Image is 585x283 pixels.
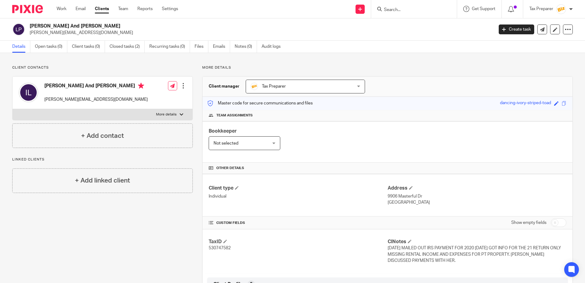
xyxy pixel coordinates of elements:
a: Closed tasks (2) [110,41,145,53]
p: [PERSON_NAME][EMAIL_ADDRESS][DOMAIN_NAME] [30,30,490,36]
h4: CUSTOM FIELDS [209,221,387,225]
p: Individual [209,193,387,199]
a: Email [76,6,86,12]
h4: ClNotes [388,239,566,245]
p: Master code for secure communications and files [207,100,313,106]
h3: Client manager [209,83,240,89]
span: Get Support [472,7,495,11]
p: More details [156,112,177,117]
p: Linked clients [12,157,193,162]
h4: Address [388,185,566,191]
a: Reports [137,6,153,12]
div: dancing-ivory-striped-toad [500,100,551,107]
h4: + Add linked client [75,176,130,185]
a: Emails [213,41,230,53]
p: Client contacts [12,65,193,70]
input: Search [383,7,438,13]
span: Other details [216,166,244,171]
h2: [PERSON_NAME] And [PERSON_NAME] [30,23,397,29]
p: [GEOGRAPHIC_DATA] [388,199,566,206]
h4: + Add contact [81,131,124,141]
a: Create task [499,25,534,34]
img: svg%3E [19,83,38,102]
a: Notes (0) [235,41,257,53]
a: Recurring tasks (0) [149,41,190,53]
img: Pixie [12,5,43,13]
i: Primary [138,83,144,89]
a: Open tasks (0) [35,41,67,53]
a: Clients [95,6,109,12]
h4: Client type [209,185,387,191]
span: Tax Preparer [262,84,286,89]
p: 9906 Masterful Dr [388,193,566,199]
span: Bookkeeper [209,129,237,134]
h4: TaxID [209,239,387,245]
a: Work [57,6,66,12]
h4: [PERSON_NAME] And [PERSON_NAME] [44,83,148,90]
a: Client tasks (0) [72,41,105,53]
span: [DATE] MAILED OUT IRS PAYMENT FOR 2020 [DATE] GOT INFO FOR THE 21 RETURN ONLY MISSING RENTAL INCO... [388,246,561,263]
a: Audit logs [262,41,285,53]
span: Not selected [214,141,238,145]
p: Tax Preparer [529,6,553,12]
span: Team assignments [216,113,253,118]
a: Files [195,41,208,53]
p: More details [202,65,573,70]
label: Show empty fields [511,220,546,226]
img: siteIcon.png [556,4,566,14]
a: Team [118,6,128,12]
p: [PERSON_NAME][EMAIL_ADDRESS][DOMAIN_NAME] [44,96,148,103]
a: Settings [162,6,178,12]
span: 530747582 [209,246,231,250]
img: svg%3E [12,23,25,36]
img: siteIcon.png [251,83,258,90]
a: Details [12,41,30,53]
